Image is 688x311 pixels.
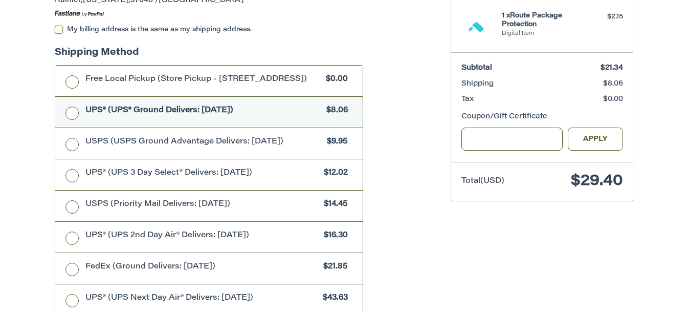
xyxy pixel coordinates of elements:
span: $12.02 [319,168,348,179]
span: $21.34 [601,65,623,72]
span: $14.45 [319,199,348,211]
span: $8.06 [321,105,348,117]
div: Coupon/Gift Certificate [461,112,623,122]
label: My billing address is the same as my shipping address. [55,26,363,34]
span: UPS® (UPS Next Day Air® Delivers: [DATE]) [85,293,318,304]
span: USPS (Priority Mail Delivers: [DATE]) [85,199,319,211]
h4: 1 x Route Package Protection [502,12,580,29]
span: Free Local Pickup (Store Pickup - [STREET_ADDRESS]) [85,74,321,86]
span: Tax [461,96,474,103]
span: UPS® (UPS® Ground Delivers: [DATE]) [85,105,322,117]
span: $9.95 [322,136,348,148]
legend: Shipping Method [55,46,139,65]
span: $21.85 [318,261,348,273]
span: $0.00 [603,96,623,103]
input: Gift Certificate or Coupon Code [461,128,563,151]
span: UPS® (UPS 2nd Day Air® Delivers: [DATE]) [85,230,319,242]
span: $8.06 [603,80,623,88]
span: $16.30 [319,230,348,242]
li: Digital Item [502,30,580,38]
div: $2.15 [583,12,623,22]
button: Apply [568,128,623,151]
span: Shipping [461,80,494,88]
span: Subtotal [461,65,492,72]
span: UPS® (UPS 3 Day Select® Delivers: [DATE]) [85,168,319,179]
span: USPS (USPS Ground Advantage Delivers: [DATE]) [85,136,322,148]
span: $0.00 [321,74,348,86]
span: $29.40 [571,174,623,189]
span: FedEx (Ground Delivers: [DATE]) [85,261,319,273]
span: Total (USD) [461,177,504,185]
span: $43.63 [318,293,348,304]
